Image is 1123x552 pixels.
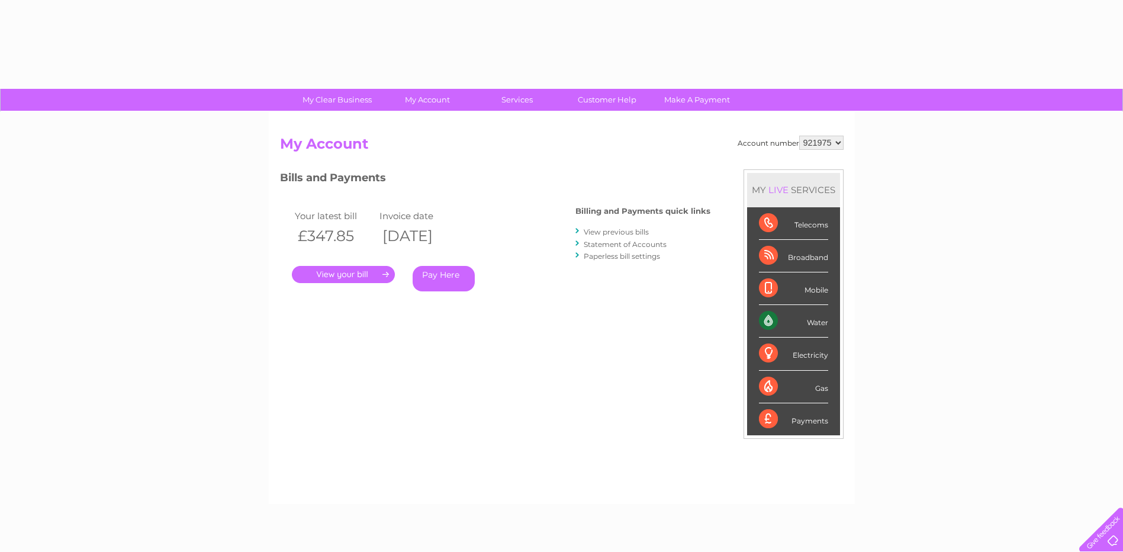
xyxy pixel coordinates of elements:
[468,89,566,111] a: Services
[766,184,791,195] div: LIVE
[280,136,844,158] h2: My Account
[759,207,828,240] div: Telecoms
[377,224,462,248] th: [DATE]
[738,136,844,150] div: Account number
[759,403,828,435] div: Payments
[575,207,710,216] h4: Billing and Payments quick links
[413,266,475,291] a: Pay Here
[280,169,710,190] h3: Bills and Payments
[584,240,667,249] a: Statement of Accounts
[759,338,828,370] div: Electricity
[584,227,649,236] a: View previous bills
[378,89,476,111] a: My Account
[292,208,377,224] td: Your latest bill
[747,173,840,207] div: MY SERVICES
[648,89,746,111] a: Make A Payment
[584,252,660,261] a: Paperless bill settings
[759,240,828,272] div: Broadband
[292,224,377,248] th: £347.85
[292,266,395,283] a: .
[759,305,828,338] div: Water
[759,371,828,403] div: Gas
[288,89,386,111] a: My Clear Business
[558,89,656,111] a: Customer Help
[759,272,828,305] div: Mobile
[377,208,462,224] td: Invoice date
